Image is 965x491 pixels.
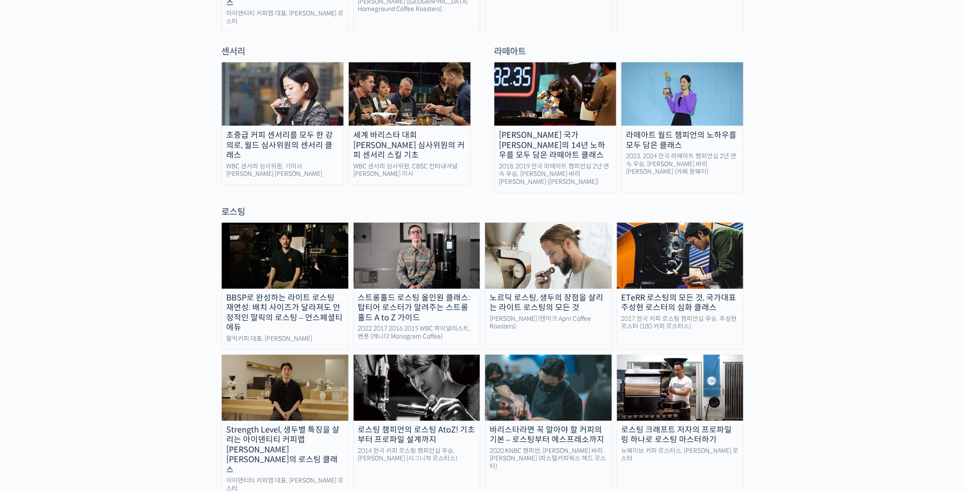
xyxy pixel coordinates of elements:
[617,293,744,313] div: ETeRR 로스팅의 모든 것, 국가대표 주성현 로스터의 심화 클래스
[354,293,480,323] div: 스트롱홀드 로스팅 올인원 클래스: 탑티어 로스터가 알려주는 스트롱홀드 A to Z 가이드
[485,223,612,288] img: nordic-roasting-course-thumbnail.jpeg
[222,293,348,333] div: BBSP로 완성하는 라이트 로스팅 재연성: 배치 사이즈가 달라져도 안정적인 말릭의 로스팅 – 언스페셜티 에듀
[485,222,612,350] a: 노르딕 로스팅, 생두의 장점을 살리는 라이트 로스팅의 모든 것 [PERSON_NAME] (덴마크 April Coffee Roasters)
[217,46,475,58] div: 센서리
[494,62,617,193] a: [PERSON_NAME] 국가[PERSON_NAME]의 14년 노하우를 모두 담은 라떼아트 클래스 2018, 2019 한국 라떼아트 챔피언십 2년 연속 우승, [PERSON_...
[494,163,616,186] div: 2018, 2019 한국 라떼아트 챔피언십 2년 연속 우승, [PERSON_NAME] 바리[PERSON_NAME] ([PERSON_NAME])
[222,223,348,288] img: malic-roasting-class_course-thumbnail.jpg
[348,62,471,185] a: 세계 바리스타 대회 [PERSON_NAME] 심사위원의 커피 센서리 스킬 기초 WBC 센서리 심사위원, CBSC 인터내셔널 [PERSON_NAME] 이사
[354,355,480,421] img: moonkyujang_thumbnail.jpg
[617,316,744,331] div: 2017 한국 커피 로스팅 챔피언십 우승, 주성현 로스터 (180 커피 로스터스)
[494,62,616,126] img: wonjaechoi-course-thumbnail.jpeg
[485,355,612,421] img: hyunyoungbang-thumbnail.jpeg
[222,425,348,475] div: Strength Level, 생두별 특징을 살리는 아이덴티티 커피랩 [PERSON_NAME] [PERSON_NAME]의 로스팅 클래스
[349,62,471,126] img: seonheeyoon_thumbnail.jpeg
[137,294,147,301] span: 설정
[354,425,480,445] div: 로스팅 챔피언의 로스팅 AtoZ! 기초부터 프로파일 설계까지
[485,425,612,445] div: 바리스타라면 꼭 알아야 할 커피의 기본 – 로스팅부터 에스프레소까지
[490,46,748,58] div: 라떼아트
[354,325,480,341] div: 2022 2017 2016 2015 WBC 파이널리스트, 벤풋 (캐나다 Monogram Coffee)
[617,223,744,288] img: eterr-roasting_course-thumbnail.jpg
[621,62,743,126] img: latte-art_course-thumbnail.jpeg
[81,295,92,302] span: 대화
[58,281,114,303] a: 대화
[621,130,743,150] div: 라떼아트 월드 챔피언의 노하우를 모두 담은 클래스
[617,448,744,463] div: 뉴웨이브 커피 로스터스, [PERSON_NAME] 로스터
[354,223,480,288] img: stronghold-roasting_course-thumbnail.jpg
[354,448,480,463] div: 2014 한국 커피 로스팅 챔피언십 우승, [PERSON_NAME] (시그니쳐 로스터스)
[349,163,471,178] div: WBC 센서리 심사위원, CBSC 인터내셔널 [PERSON_NAME] 이사
[349,130,471,160] div: 세계 바리스타 대회 [PERSON_NAME] 심사위원의 커피 센서리 스킬 기초
[3,281,58,303] a: 홈
[222,163,344,178] div: WBC 센서리 심사위원, 기미사 [PERSON_NAME] [PERSON_NAME]
[222,335,348,343] div: 말릭커피 대표, [PERSON_NAME]
[221,222,349,350] a: BBSP로 완성하는 라이트 로스팅 재연성: 배치 사이즈가 달라져도 안정적인 말릭의 로스팅 – 언스페셜티 에듀 말릭커피 대표, [PERSON_NAME]
[222,62,344,126] img: inyoungsong_course_thumbnail.jpg
[353,222,481,350] a: 스트롱홀드 로스팅 올인원 클래스: 탑티어 로스터가 알려주는 스트롱홀드 A to Z 가이드 2022 2017 2016 2015 WBC 파이널리스트, 벤풋 (캐나다 Monogra...
[485,293,612,313] div: 노르딕 로스팅, 생두의 장점을 살리는 라이트 로스팅의 모든 것
[485,448,612,471] div: 2020 KNBC 챔피언, [PERSON_NAME] 바리[PERSON_NAME] (파스텔커피웍스 헤드 로스터)
[621,62,744,193] a: 라떼아트 월드 챔피언의 노하우를 모두 담은 클래스 2023, 2024 한국 라떼아트 챔피언십 2년 연속 우승, [PERSON_NAME] 바리[PERSON_NAME] (카페 원웨이)
[222,130,344,160] div: 초중급 커피 센서리를 모두 한 강의로, 월드 심사위원의 센서리 클래스
[485,316,612,331] div: [PERSON_NAME] (덴마크 April Coffee Roasters)
[222,10,348,25] div: 아이덴티티 커피랩 대표, [PERSON_NAME] 로스터
[617,222,744,350] a: ETeRR 로스팅의 모든 것, 국가대표 주성현 로스터의 심화 클래스 2017 한국 커피 로스팅 챔피언십 우승, 주성현 로스터 (180 커피 로스터스)
[494,130,616,160] div: [PERSON_NAME] 국가[PERSON_NAME]의 14년 노하우를 모두 담은 라떼아트 클래스
[617,425,744,445] div: 로스팅 크래프트 저자의 프로파일링 하나로 로스팅 마스터하기
[221,206,744,218] div: 로스팅
[617,355,744,421] img: coffee-roasting-thumbnail-500x260-1.jpg
[221,62,344,185] a: 초중급 커피 센서리를 모두 한 강의로, 월드 심사위원의 센서리 클래스 WBC 센서리 심사위원, 기미사 [PERSON_NAME] [PERSON_NAME]
[621,152,743,176] div: 2023, 2024 한국 라떼아트 챔피언십 2년 연속 우승, [PERSON_NAME] 바리[PERSON_NAME] (카페 원웨이)
[114,281,170,303] a: 설정
[28,294,33,301] span: 홈
[222,355,348,421] img: identity-roasting_course-thumbnail.jpg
